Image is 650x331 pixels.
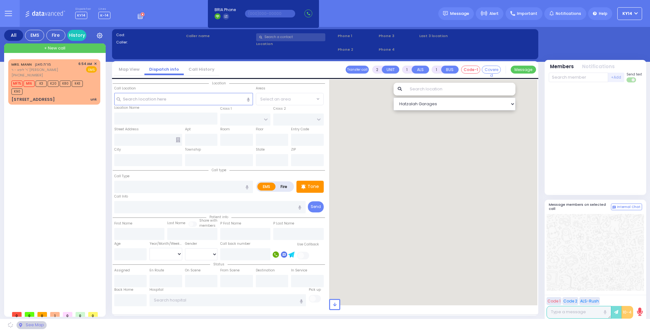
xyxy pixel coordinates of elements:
label: Assigned [114,268,130,273]
label: Entry Code [291,127,309,132]
button: UNIT [382,66,399,74]
span: Help [599,11,607,16]
button: Code 2 [562,297,578,305]
label: Call Info [114,194,128,199]
span: [PHONE_NUMBER] [11,73,43,78]
label: Dispatcher [75,7,91,11]
span: Message [450,10,469,17]
div: [STREET_ADDRESS] [11,96,55,103]
span: Important [517,11,537,16]
label: Cross 2 [273,106,286,111]
label: Use Callback [297,242,319,247]
input: Search location here [114,93,253,105]
label: Turn off text [627,77,637,83]
input: Search a contact [256,33,325,41]
span: M16 [23,81,35,87]
button: KY14 [617,7,642,20]
label: ZIP [291,147,296,152]
span: Notifications [556,11,581,16]
label: City [114,147,121,152]
label: On Scene [185,268,201,273]
label: EMS [257,183,276,191]
p: Tone [308,183,319,190]
span: Phone 4 [379,47,417,52]
button: Send [308,201,324,212]
label: Destination [256,268,275,273]
a: MRS. MANN [11,62,32,67]
button: Covered [482,66,501,74]
label: Areas [256,86,265,91]
span: 0 [88,312,98,317]
button: Notifications [582,63,615,70]
label: Last Name [167,221,185,226]
div: Year/Month/Week/Day [149,241,182,246]
span: K-14 [98,12,110,19]
button: BUS [441,66,459,74]
span: מרת מאנן [35,62,51,67]
button: Internal Chat [611,204,642,211]
button: Members [550,63,574,70]
label: Back Home [114,287,133,292]
span: Phone 2 [338,47,376,52]
label: Caller: [116,40,184,45]
input: Search hospital [149,294,306,306]
button: ALS-Rush [579,297,600,305]
span: K43 [72,81,83,87]
span: 0 [25,312,34,317]
span: members [199,223,216,228]
label: State [256,147,265,152]
label: Apt [185,127,191,132]
span: BRIA Phone [215,7,236,13]
span: Call type [209,168,229,172]
span: Alert [489,11,499,16]
label: Cross 1 [220,106,232,111]
label: Hospital [149,287,163,292]
span: 0 [63,312,72,317]
a: Call History [184,66,219,72]
span: EMS [86,66,97,73]
button: Transfer call [346,66,369,74]
label: P Last Name [273,221,294,226]
span: K80 [60,81,71,87]
span: K3 [36,81,47,87]
label: Township [185,147,201,152]
img: comment-alt.png [613,206,616,209]
span: 0 [37,312,47,317]
span: Other building occupants [176,137,180,142]
label: First Name [114,221,132,226]
input: (000)000-00000 [245,10,295,17]
a: Dispatch info [144,66,184,72]
span: 6:54 AM [78,62,92,66]
img: Logo [25,10,67,17]
div: See map [17,321,46,329]
label: From Scene [220,268,240,273]
input: Search member [549,73,608,82]
small: Share with [199,218,217,223]
span: + New call [44,45,65,51]
label: Age [114,241,121,246]
span: ✕ [94,61,97,67]
span: K90 [11,88,23,95]
span: Phone 3 [379,33,417,39]
label: P First Name [220,221,241,226]
label: In Service [291,268,307,273]
span: MF75 [11,81,23,87]
span: Patient info [206,215,231,219]
label: Gender [185,241,197,246]
button: Message [511,66,536,74]
label: Location Name [114,105,139,110]
button: Code-1 [461,66,480,74]
span: KY14 [622,11,632,16]
span: Status [210,262,228,267]
label: Call back number [220,241,250,246]
img: message.svg [443,11,448,16]
label: Street Address [114,127,139,132]
div: All [4,30,23,41]
label: Location [256,41,336,47]
label: Call Location [114,86,136,91]
span: K20 [48,81,59,87]
label: En Route [149,268,164,273]
label: Cad: [116,32,184,38]
span: Select an area [260,96,291,102]
label: Last 3 location [419,33,477,39]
